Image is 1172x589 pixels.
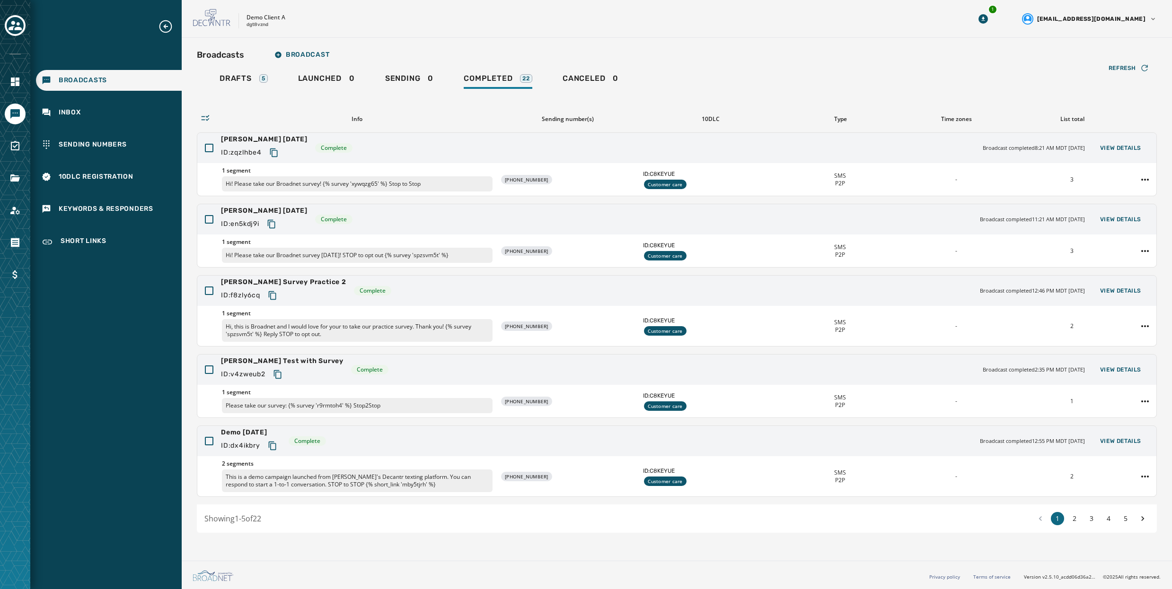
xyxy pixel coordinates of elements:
button: 4 [1102,512,1115,525]
p: dgt8vznd [247,21,268,28]
div: Info [221,115,493,123]
button: Broadcast [267,45,337,64]
button: Rebecca Demo August 19 action menu [1137,243,1153,259]
span: ID: dx4ikbry [221,441,260,450]
div: 0 [563,74,618,89]
span: SMS [834,394,846,401]
span: 1 segment [222,238,493,246]
h2: Broadcasts [197,48,244,61]
div: Sending number(s) [500,115,635,123]
p: Hi! Please take our Broadnet survey! {% survey 'xywqzg65' %} Stop to Stop [222,176,493,191]
div: 10DLC [643,115,778,123]
span: © 2025 All rights reserved. [1103,573,1161,580]
a: Navigate to Billing [5,264,26,285]
span: Broadcast completed 11:21 AM MDT [DATE] [980,216,1085,224]
button: Rebecca Demo September 10 action menu [1137,172,1153,187]
span: ID: f8zly6cq [221,291,260,300]
span: SMS [834,243,846,251]
button: Rebecca Test with Survey action menu [1137,394,1153,409]
button: User settings [1018,9,1161,28]
div: - [902,247,1010,255]
span: Broadcast completed 2:35 PM MDT [DATE] [983,366,1085,374]
span: 2 segments [222,460,493,468]
button: 1 [1051,512,1064,525]
span: P2P [835,476,845,484]
span: 1 segment [222,310,493,317]
span: [PERSON_NAME] Test with Survey [221,356,344,366]
span: Broadcast completed 12:46 PM MDT [DATE] [980,287,1085,295]
button: Download Menu [975,10,992,27]
div: Customer care [644,401,686,411]
button: View Details [1093,213,1149,226]
p: Demo Client A [247,14,285,21]
a: Launched0 [291,69,362,91]
button: Copy text to clipboard [265,144,282,161]
span: Broadcast completed 12:55 PM MDT [DATE] [980,437,1085,445]
div: 2 [1018,473,1126,480]
a: Navigate to Sending Numbers [36,134,182,155]
div: - [902,473,1010,480]
span: Short Links [61,236,106,248]
div: - [902,176,1010,183]
a: Navigate to Surveys [5,136,26,156]
span: SMS [834,172,846,180]
button: Toggle account select drawer [5,15,26,36]
div: 1 [988,5,997,14]
span: Keywords & Responders [59,204,153,214]
button: View Details [1093,434,1149,448]
a: Navigate to Messaging [5,104,26,124]
div: [PHONE_NUMBER] [501,246,552,256]
div: 3 [1018,176,1126,183]
a: Navigate to Orders [5,232,26,253]
div: Customer care [644,251,686,260]
div: 0 [385,74,433,89]
div: 1 [1018,398,1126,405]
span: ID: C8KEYUE [643,467,778,475]
button: Copy text to clipboard [263,216,280,233]
span: Refresh [1109,64,1136,72]
span: ID: v4zweub2 [221,370,265,379]
span: [PERSON_NAME] Survey Practice 2 [221,277,346,287]
span: Showing 1 - 5 of 22 [204,513,261,524]
span: P2P [835,251,845,259]
a: Sending0 [378,69,441,91]
a: Drafts5 [212,69,275,91]
span: Sending [385,74,421,83]
span: Complete [294,437,320,445]
div: [PHONE_NUMBER] [501,472,552,481]
span: Complete [321,216,347,223]
span: P2P [835,401,845,409]
span: Demo [DATE] [221,428,281,437]
span: ID: en5kdj9i [221,219,259,229]
p: This is a demo campaign launched from [PERSON_NAME]'s Decantr texting platform. You can respond t... [222,469,493,492]
a: Navigate to Broadcasts [36,70,182,91]
p: Please take our survey: {% survey 'r9rmtoh4' %} Stop2Stop [222,398,493,413]
span: Broadcasts [59,76,107,85]
span: Sending Numbers [59,140,127,149]
a: Navigate to Keywords & Responders [36,199,182,219]
span: 10DLC Registration [59,172,133,182]
span: View Details [1100,216,1141,223]
span: View Details [1100,437,1141,445]
span: SMS [834,319,846,326]
a: Navigate to Short Links [36,231,182,253]
a: Navigate to Account [5,200,26,221]
span: ID: C8KEYUE [643,317,778,324]
button: Copy text to clipboard [264,287,281,304]
div: [PHONE_NUMBER] [501,175,552,184]
button: View Details [1093,141,1149,155]
button: View Details [1093,363,1149,376]
span: Launched [298,74,342,83]
span: 1 segment [222,389,493,396]
span: ID: C8KEYUE [643,392,778,399]
div: 22 [520,74,532,83]
span: [PERSON_NAME] [DATE] [221,135,308,144]
span: ID: C8KEYUE [643,242,778,249]
a: Navigate to Home [5,71,26,92]
div: - [902,322,1010,330]
div: [PHONE_NUMBER] [501,321,552,331]
button: Copy text to clipboard [264,437,281,454]
a: Privacy policy [929,573,960,580]
span: SMS [834,469,846,476]
div: 3 [1018,247,1126,255]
